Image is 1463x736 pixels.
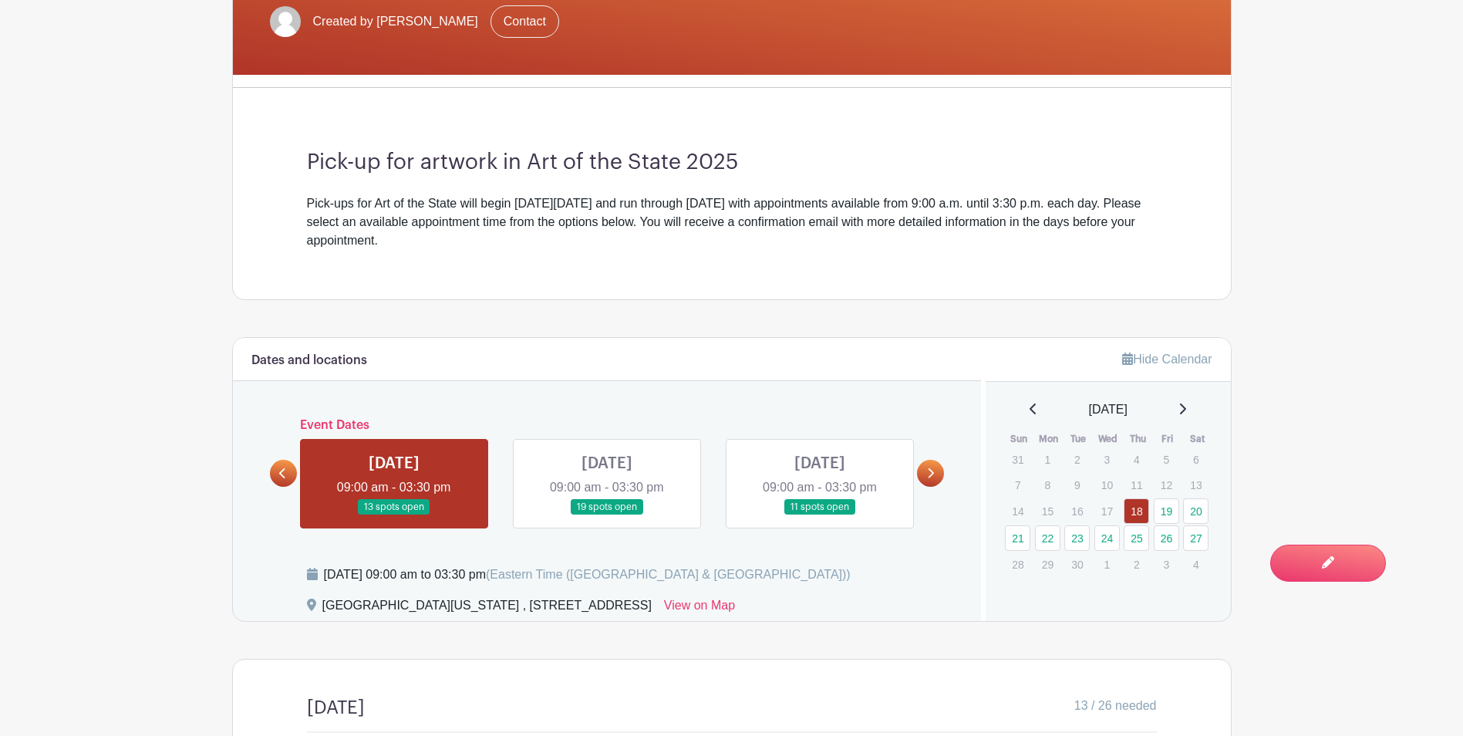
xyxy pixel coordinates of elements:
p: 1 [1035,447,1060,471]
span: (Eastern Time ([GEOGRAPHIC_DATA] & [GEOGRAPHIC_DATA])) [486,568,851,581]
p: 6 [1183,447,1208,471]
div: [GEOGRAPHIC_DATA][US_STATE] , [STREET_ADDRESS] [322,596,652,621]
th: Mon [1034,431,1064,447]
a: 22 [1035,525,1060,551]
p: 8 [1035,473,1060,497]
a: 23 [1064,525,1090,551]
span: 13 / 26 needed [1074,697,1157,715]
a: 19 [1154,498,1179,524]
th: Sat [1182,431,1212,447]
p: 30 [1064,552,1090,576]
p: 5 [1154,447,1179,471]
p: 13 [1183,473,1208,497]
p: 1 [1094,552,1120,576]
p: 10 [1094,473,1120,497]
img: default-ce2991bfa6775e67f084385cd625a349d9dcbb7a52a09fb2fda1e96e2d18dcdb.png [270,6,301,37]
p: 7 [1005,473,1030,497]
a: 27 [1183,525,1208,551]
span: [DATE] [1089,400,1128,419]
p: 31 [1005,447,1030,471]
th: Fri [1153,431,1183,447]
a: 21 [1005,525,1030,551]
th: Thu [1123,431,1153,447]
a: View on Map [664,596,735,621]
p: 17 [1094,499,1120,523]
p: 2 [1064,447,1090,471]
p: 15 [1035,499,1060,523]
a: 18 [1124,498,1149,524]
a: Contact [490,5,559,38]
div: Pick-ups for Art of the State will begin [DATE][DATE] and run through [DATE] with appointments av... [307,194,1157,250]
p: 4 [1183,552,1208,576]
p: 4 [1124,447,1149,471]
p: 3 [1154,552,1179,576]
th: Sun [1004,431,1034,447]
p: 14 [1005,499,1030,523]
h6: Event Dates [297,418,918,433]
p: 12 [1154,473,1179,497]
p: 11 [1124,473,1149,497]
p: 2 [1124,552,1149,576]
span: Created by [PERSON_NAME] [313,12,478,31]
p: 28 [1005,552,1030,576]
a: 20 [1183,498,1208,524]
a: 24 [1094,525,1120,551]
div: [DATE] 09:00 am to 03:30 pm [324,566,851,584]
a: Hide Calendar [1122,353,1212,366]
h4: [DATE] [307,697,365,719]
p: 9 [1064,473,1090,497]
th: Wed [1094,431,1124,447]
h6: Dates and locations [251,353,367,368]
p: 29 [1035,552,1060,576]
a: 25 [1124,525,1149,551]
a: 26 [1154,525,1179,551]
p: 3 [1094,447,1120,471]
p: 16 [1064,499,1090,523]
th: Tue [1064,431,1094,447]
h3: Pick-up for artwork in Art of the State 2025 [307,150,1157,176]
